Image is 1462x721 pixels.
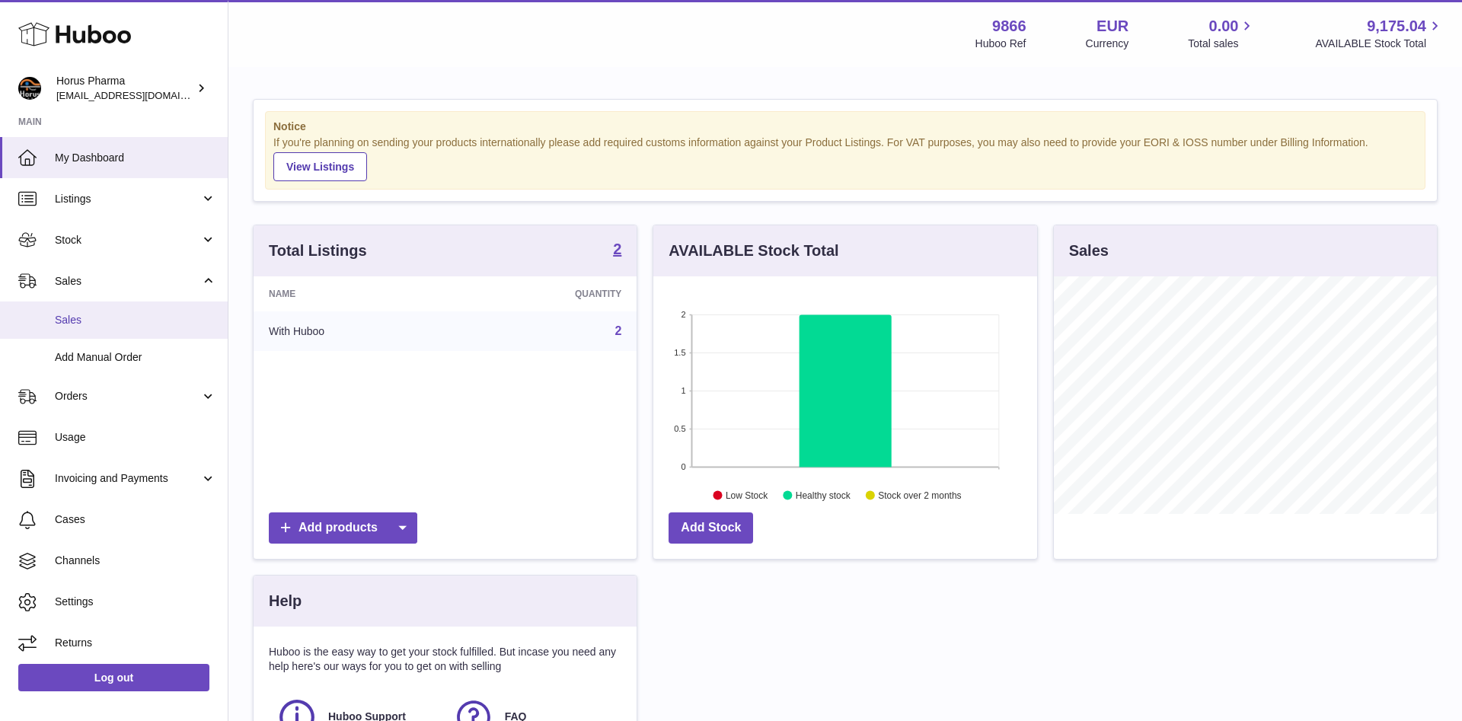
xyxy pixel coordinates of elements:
h3: Sales [1069,241,1109,261]
span: Orders [55,389,200,404]
a: 0.00 Total sales [1188,16,1256,51]
text: Low Stock [726,490,768,500]
strong: Notice [273,120,1417,134]
text: 1 [682,386,686,395]
div: If you're planning on sending your products internationally please add required customs informati... [273,136,1417,181]
strong: 2 [613,241,621,257]
div: Horus Pharma [56,74,193,103]
td: With Huboo [254,311,456,351]
span: Add Manual Order [55,350,216,365]
text: Healthy stock [796,490,851,500]
th: Quantity [456,276,637,311]
span: Sales [55,274,200,289]
a: View Listings [273,152,367,181]
span: Sales [55,313,216,327]
a: Add Stock [669,512,753,544]
text: 1.5 [675,348,686,357]
a: Log out [18,664,209,691]
h3: Help [269,591,302,611]
a: 2 [613,241,621,260]
span: Total sales [1188,37,1256,51]
span: Settings [55,595,216,609]
th: Name [254,276,456,311]
p: Huboo is the easy way to get your stock fulfilled. But incase you need any help here's our ways f... [269,645,621,674]
span: 9,175.04 [1367,16,1426,37]
strong: 9866 [992,16,1026,37]
text: Stock over 2 months [879,490,962,500]
text: 2 [682,310,686,319]
span: Stock [55,233,200,247]
div: Currency [1086,37,1129,51]
text: 0 [682,462,686,471]
span: AVAILABLE Stock Total [1315,37,1444,51]
span: Cases [55,512,216,527]
strong: EUR [1096,16,1128,37]
text: 0.5 [675,424,686,433]
img: info@horus-pharma.nl [18,77,41,100]
a: 2 [614,324,621,337]
a: Add products [269,512,417,544]
span: [EMAIL_ADDRESS][DOMAIN_NAME] [56,89,224,101]
span: Usage [55,430,216,445]
span: Listings [55,192,200,206]
h3: AVAILABLE Stock Total [669,241,838,261]
span: 0.00 [1209,16,1239,37]
a: 9,175.04 AVAILABLE Stock Total [1315,16,1444,51]
span: My Dashboard [55,151,216,165]
span: Invoicing and Payments [55,471,200,486]
h3: Total Listings [269,241,367,261]
span: Channels [55,554,216,568]
span: Returns [55,636,216,650]
div: Huboo Ref [975,37,1026,51]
